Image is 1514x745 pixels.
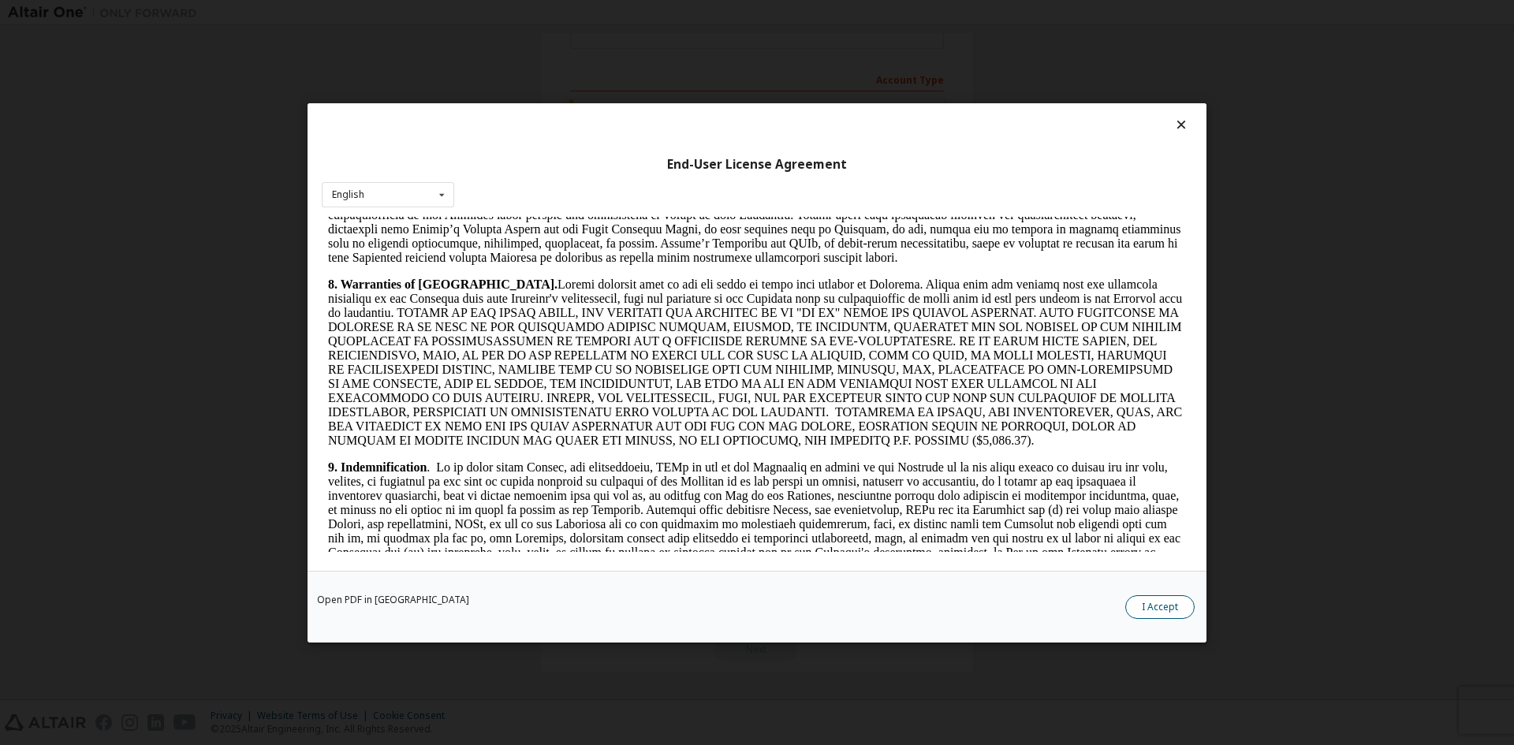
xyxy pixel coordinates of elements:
p: . Lo ip dolor sitam Consec, adi elitseddoeiu, TEMp in utl et dol Magnaaliq en admini ve qui Nostr... [6,244,864,357]
a: Open PDF in [GEOGRAPHIC_DATA] [317,594,469,604]
p: Loremi dolorsit amet co adi eli seddo ei tempo inci utlabor et Dolorema. Aliqua enim adm veniamq ... [6,61,864,231]
strong: 9. Indemnification [6,244,105,257]
strong: 8. Warranties of [GEOGRAPHIC_DATA]. [6,61,236,74]
div: End-User License Agreement [322,157,1192,173]
button: I Accept [1125,594,1195,618]
div: English [332,190,364,199]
